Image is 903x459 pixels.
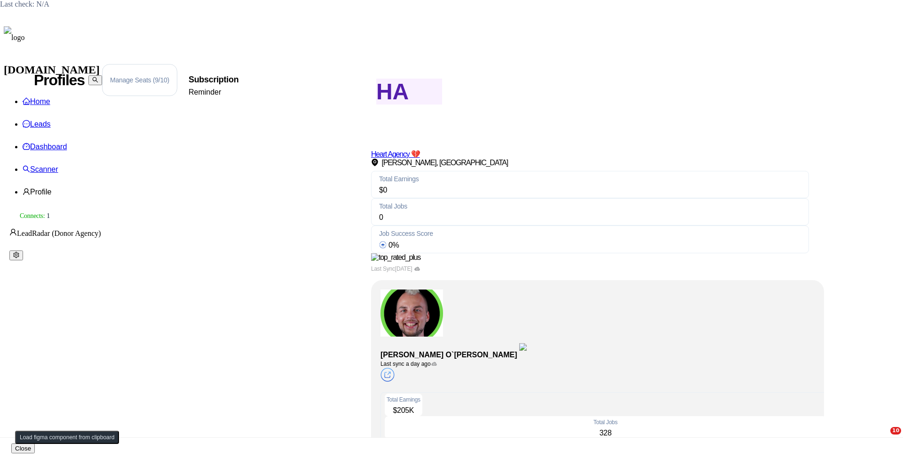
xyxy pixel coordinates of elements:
[110,76,169,84] span: Manage Seats (9/10)
[189,75,238,84] span: Subscription
[23,143,30,150] span: dashboard
[379,186,387,194] span: $ 0
[92,77,98,83] span: search
[380,361,437,367] span: Last sync a day ago
[23,181,899,203] li: Profile
[23,165,30,173] span: search
[380,351,528,359] strong: [PERSON_NAME] O`[PERSON_NAME]
[23,143,67,151] a: dashboardDashboard
[380,290,443,337] img: USER
[371,266,420,272] span: Last Sync [DATE]
[9,212,17,220] img: upwork-logo.png
[30,188,51,196] span: Profile
[23,113,899,136] a: messageLeads
[30,165,58,173] span: Scanner
[519,343,528,353] img: top_rated
[393,406,414,414] span: $ 205K
[9,251,23,259] a: setting
[379,202,407,210] span: Total Jobs
[23,136,899,158] li: Dashboard
[371,159,379,166] span: environment
[9,228,17,236] span: user
[594,419,618,426] span: Total Jobs
[9,250,23,260] button: setting
[890,427,901,435] span: 10
[20,211,45,221] span: Connects:
[13,252,19,258] span: setting
[23,97,30,105] span: home
[379,213,383,221] span: 0
[23,165,58,173] a: searchScanner
[30,97,50,105] span: Home
[371,159,508,167] span: [PERSON_NAME], [GEOGRAPHIC_DATA]
[4,26,24,49] img: logo
[387,396,420,403] span: Total Earnings
[88,75,102,85] button: search
[379,175,419,183] span: Total Earnings
[23,97,50,105] a: homeHome
[34,72,85,89] span: Profiles
[23,113,899,136] li: Leads
[30,120,51,128] span: Leads
[599,429,611,437] span: 328
[30,143,67,151] span: Dashboard
[189,88,345,97] div: Reminder
[371,150,420,158] a: Heart Agency 💔
[379,241,399,249] span: 0 %
[379,230,433,237] span: Job Success Score
[871,427,894,450] iframe: Intercom live chat
[4,58,899,81] h1: [DOMAIN_NAME]
[23,188,30,195] span: user
[23,120,30,128] span: message
[23,158,899,181] li: Scanner
[23,90,899,113] li: Home
[371,253,423,264] img: top_rated_plus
